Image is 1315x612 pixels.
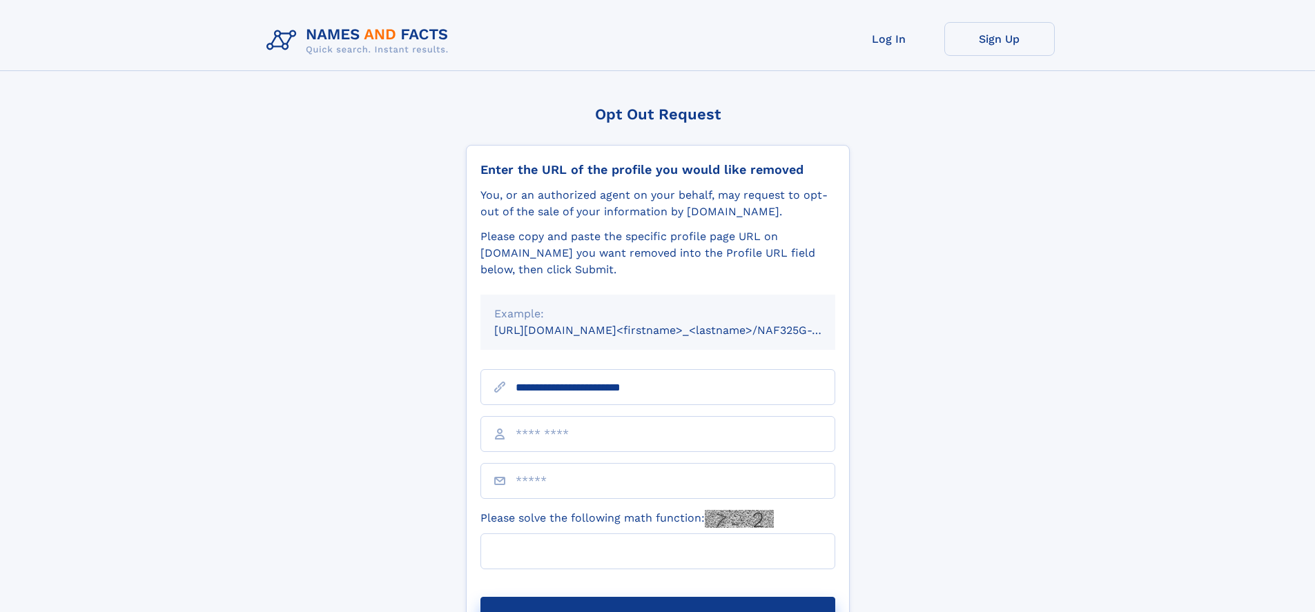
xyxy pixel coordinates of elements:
div: Example: [494,306,821,322]
div: You, or an authorized agent on your behalf, may request to opt-out of the sale of your informatio... [480,187,835,220]
div: Opt Out Request [466,106,850,123]
a: Log In [834,22,944,56]
div: Please copy and paste the specific profile page URL on [DOMAIN_NAME] you want removed into the Pr... [480,228,835,278]
div: Enter the URL of the profile you would like removed [480,162,835,177]
label: Please solve the following math function: [480,510,774,528]
img: Logo Names and Facts [261,22,460,59]
a: Sign Up [944,22,1055,56]
small: [URL][DOMAIN_NAME]<firstname>_<lastname>/NAF325G-xxxxxxxx [494,324,861,337]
